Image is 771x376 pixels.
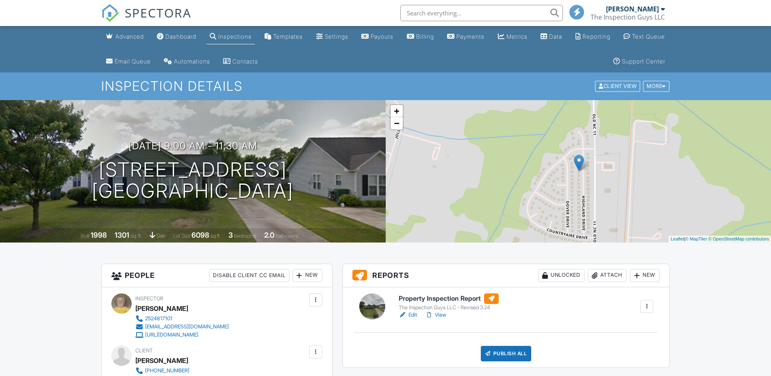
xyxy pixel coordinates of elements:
div: [URL][DOMAIN_NAME] [145,332,198,338]
div: Support Center [622,58,665,65]
a: [URL][DOMAIN_NAME] [135,331,229,339]
div: | [669,236,771,243]
a: Text Queue [620,29,668,44]
div: 2524817101 [145,315,172,322]
a: © OpenStreetMap contributors [708,236,769,241]
h3: Reports [343,264,670,287]
span: Lot Size [173,233,190,239]
a: Payouts [358,29,397,44]
span: Inspector [135,295,163,302]
span: Client [135,348,153,354]
a: Payments [444,29,488,44]
a: © MapTiler [685,236,707,241]
a: Support Center [610,54,669,69]
a: Property Inspection Report The Inspection Guys LLC - Revised 3.24 [399,293,499,311]
div: Reporting [582,33,610,40]
a: Zoom in [391,105,403,117]
div: Automations [174,58,210,65]
div: Contacts [232,58,258,65]
div: New [293,269,322,282]
a: Leaflet [671,236,684,241]
h1: [STREET_ADDRESS] [GEOGRAPHIC_DATA] [92,159,293,202]
div: [EMAIL_ADDRESS][DOMAIN_NAME] [145,324,229,330]
a: Reporting [572,29,614,44]
input: Search everything... [400,5,563,21]
div: Unlocked [538,269,584,282]
div: The Inspection Guys LLC [591,13,665,21]
a: Settings [313,29,352,44]
span: sq. ft. [130,233,142,239]
a: Metrics [495,29,531,44]
div: Settings [325,33,348,40]
a: Templates [261,29,306,44]
a: Contacts [220,54,261,69]
div: Metrics [506,33,528,40]
div: Attach [588,269,627,282]
div: [PERSON_NAME] [606,5,659,13]
div: Text Queue [632,33,665,40]
span: bathrooms [276,233,299,239]
div: [PERSON_NAME] [135,354,188,367]
a: View [425,311,446,319]
a: Billing [404,29,437,44]
div: New [630,269,660,282]
a: Email Queue [103,54,154,69]
span: slab [156,233,165,239]
a: Data [537,29,565,44]
img: The Best Home Inspection Software - Spectora [101,4,119,22]
h3: [DATE] 9:00 am - 11:30 am [128,140,257,151]
span: Built [80,233,89,239]
a: Client View [594,83,642,89]
span: SPECTORA [125,4,191,21]
div: Inspections [218,33,252,40]
a: [EMAIL_ADDRESS][DOMAIN_NAME] [135,323,229,331]
a: Automations (Basic) [161,54,213,69]
a: Dashboard [154,29,200,44]
div: 6098 [191,231,209,239]
div: The Inspection Guys LLC - Revised 3.24 [399,304,499,311]
h6: Property Inspection Report [399,293,499,304]
a: 2524817101 [135,315,229,323]
div: 3 [228,231,233,239]
div: [PHONE_NUMBER] [145,367,189,374]
a: Inspections [206,29,255,44]
div: 1301 [115,231,129,239]
div: Client View [595,81,640,92]
h3: People [102,264,332,287]
span: sq.ft. [211,233,221,239]
div: Billing [416,33,434,40]
div: Publish All [481,346,532,361]
div: Data [549,33,562,40]
div: Email Queue [115,58,151,65]
a: [PHONE_NUMBER] [135,367,229,375]
div: Templates [273,33,303,40]
div: Disable Client CC Email [209,269,289,282]
div: 1998 [91,231,107,239]
h1: Inspection Details [101,79,670,93]
div: Payments [456,33,484,40]
a: Advanced [103,29,147,44]
a: SPECTORA [101,11,191,28]
div: More [643,81,669,92]
div: Payouts [371,33,393,40]
div: Dashboard [165,33,196,40]
span: bedrooms [234,233,256,239]
div: [PERSON_NAME] [135,302,188,315]
div: Advanced [115,33,144,40]
a: Edit [399,311,417,319]
a: Zoom out [391,117,403,129]
div: 2.0 [264,231,274,239]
